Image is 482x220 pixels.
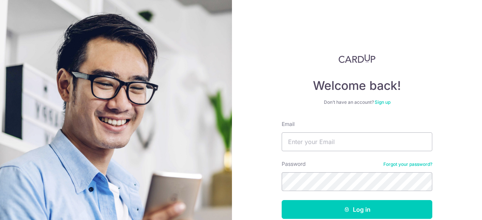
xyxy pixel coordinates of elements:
[282,99,432,105] div: Don’t have an account?
[375,99,390,105] a: Sign up
[282,200,432,219] button: Log in
[282,120,294,128] label: Email
[383,161,432,167] a: Forgot your password?
[339,54,375,63] img: CardUp Logo
[282,132,432,151] input: Enter your Email
[282,160,306,168] label: Password
[282,78,432,93] h4: Welcome back!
